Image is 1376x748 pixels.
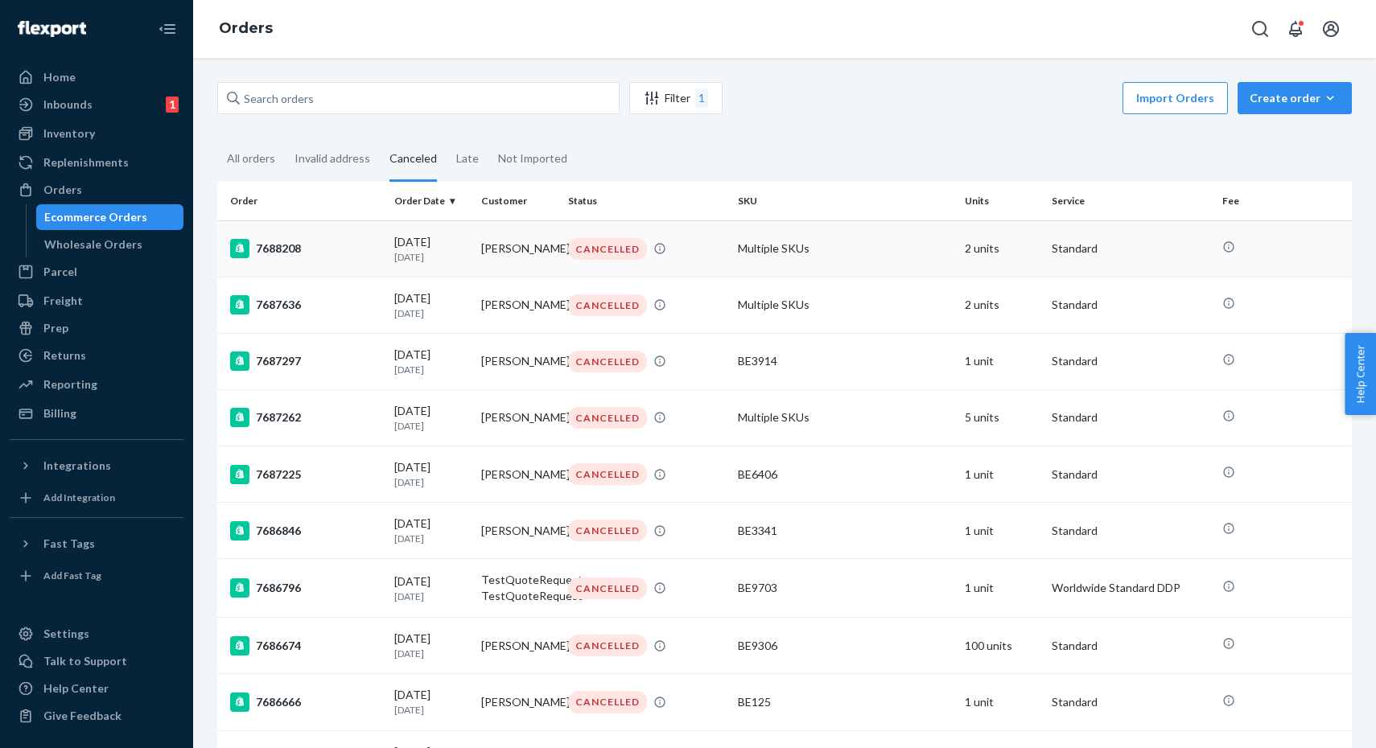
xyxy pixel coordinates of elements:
[10,150,183,175] a: Replenishments
[394,703,468,717] p: [DATE]
[43,569,101,582] div: Add Fast Tag
[475,674,562,730] td: [PERSON_NAME]
[10,315,183,341] a: Prep
[151,13,183,45] button: Close Navigation
[10,177,183,203] a: Orders
[10,453,183,479] button: Integrations
[394,532,468,545] p: [DATE]
[568,577,647,599] div: CANCELLED
[10,485,183,511] a: Add Integration
[394,590,468,603] p: [DATE]
[10,372,183,397] a: Reporting
[958,446,1045,503] td: 1 unit
[731,389,958,446] td: Multiple SKUs
[568,407,647,429] div: CANCELLED
[10,563,183,589] a: Add Fast Tag
[1052,353,1209,369] p: Standard
[230,295,381,314] div: 7687636
[1345,333,1376,415] button: Help Center
[388,182,475,220] th: Order Date
[1244,13,1276,45] button: Open Search Box
[230,408,381,427] div: 7687262
[1052,638,1209,654] p: Standard
[475,559,562,618] td: TestQuoteRequest TestQuoteRequest
[32,335,117,400] a: Inbounds - Shipping Plan Reconciliation
[43,154,129,171] div: Replenishments
[32,442,113,529] span: Inventory Detail Report - LOT & FEFO (All Products)
[36,204,184,230] a: Ecommerce Orders
[731,220,958,277] td: Multiple SKUs
[1216,182,1352,220] th: Fee
[10,676,183,701] a: Help Center
[1279,13,1312,45] button: Open notifications
[43,264,77,280] div: Parcel
[1052,297,1209,313] p: Standard
[394,459,468,489] div: [DATE]
[10,64,183,90] a: Home
[217,182,388,220] th: Order
[1315,13,1347,45] button: Open account menu
[1123,82,1228,114] button: Import Orders
[475,333,562,389] td: [PERSON_NAME]
[10,621,183,647] a: Settings
[230,521,381,540] div: 7686846
[32,573,115,637] a: Inventory Levels Report - RS & DTC
[36,232,184,257] a: Wholesale Orders
[43,680,109,697] div: Help Center
[10,401,183,426] a: Billing
[32,701,117,738] a: Inventory - Levels [DATE]
[394,347,468,376] div: [DATE]
[43,97,93,113] div: Inbounds
[475,618,562,674] td: [PERSON_NAME]
[217,82,620,114] input: Search orders
[394,647,468,660] p: [DATE]
[1052,466,1209,483] p: Standard
[134,573,340,660] span: This report provides end of day inventory balances in each Fulfillment Center for all products (b...
[958,674,1045,730] td: 1 unit
[48,204,362,251] li: It may take up to 2 hours for new information to be reflected in reports.
[568,691,647,713] div: CANCELLED
[394,573,468,603] div: [DATE]
[958,220,1045,277] td: 2 units
[43,653,127,669] div: Talk to Support
[568,463,647,485] div: CANCELLED
[475,277,562,333] td: [PERSON_NAME]
[394,290,468,320] div: [DATE]
[166,97,179,113] div: 1
[562,182,732,220] th: Status
[738,466,952,483] div: BE6406
[568,294,647,316] div: CANCELLED
[1238,82,1352,114] button: Create order
[958,503,1045,559] td: 1 unit
[475,503,562,559] td: [PERSON_NAME]
[738,353,952,369] div: BE3914
[230,578,381,598] div: 7686796
[43,458,111,474] div: Integrations
[498,138,567,179] div: Not Imported
[394,631,468,660] div: [DATE]
[958,182,1045,220] th: Units
[43,708,122,724] div: Give Feedback
[10,259,183,285] a: Parcel
[10,288,183,314] a: Freight
[1250,90,1340,106] div: Create order
[568,520,647,541] div: CANCELLED
[738,694,952,710] div: BE125
[134,442,329,529] span: The purpose of this report is to provide a detailed breakdown of your lot tracked and expiration ...
[43,293,83,309] div: Freight
[43,182,82,198] div: Orders
[1052,523,1209,539] p: Standard
[568,351,647,372] div: CANCELLED
[394,306,468,320] p: [DATE]
[394,234,468,264] div: [DATE]
[230,351,381,371] div: 7687297
[738,638,952,654] div: BE9306
[43,626,89,642] div: Settings
[738,523,952,539] div: BE3341
[43,125,95,142] div: Inventory
[731,182,958,220] th: SKU
[731,277,958,333] td: Multiple SKUs
[1052,580,1209,596] p: Worldwide Standard DDP
[227,138,275,179] div: All orders
[230,465,381,484] div: 7687225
